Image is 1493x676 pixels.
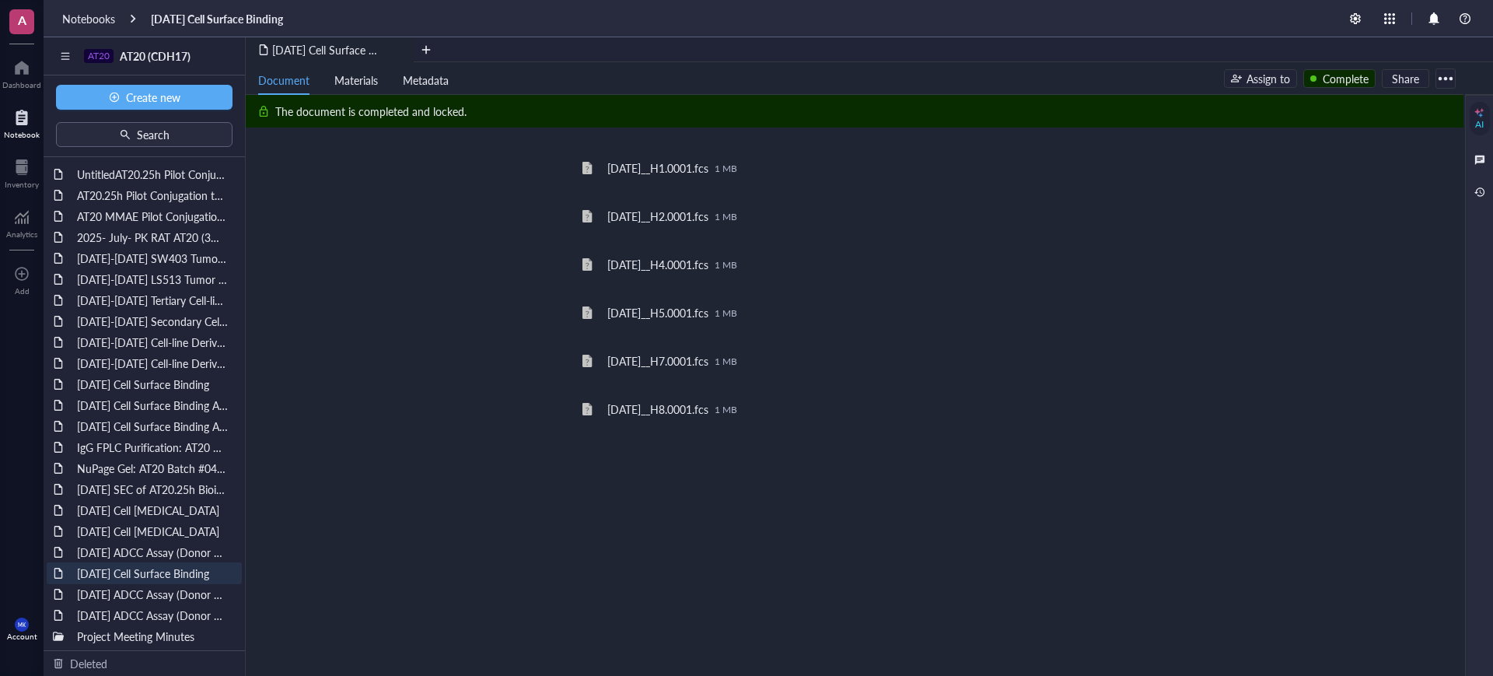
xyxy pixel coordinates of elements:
[15,286,30,296] div: Add
[70,604,236,626] div: [DATE] ADCC Assay (Donor 1 out of 3)
[607,209,708,223] div: [DATE]__H2.0001.fcs
[715,258,737,271] div: 1 MB
[70,394,236,416] div: [DATE] Cell Surface Binding Assay
[258,72,309,88] span: Document
[1246,70,1290,87] div: Assign to
[275,103,467,120] div: The document is completed and locked.
[607,161,708,175] div: [DATE]__H1.0001.fcs
[4,105,40,139] a: Notebook
[70,310,236,332] div: [DATE]-[DATE] Secondary Cell-line Derived Xenograft (CDX) Model SNU-16
[715,162,737,174] div: 1 MB
[1382,69,1429,88] button: Share
[70,655,107,672] div: Deleted
[1475,118,1484,131] div: AI
[70,436,236,458] div: IgG FPLC Purification: AT20 Batch #060325
[715,355,737,367] div: 1 MB
[137,128,170,141] span: Search
[70,163,236,185] div: UntitledAT20.25h Pilot Conjugation to VC-MMAE and GGFG-DXd [DATE]
[70,625,236,647] div: Project Meeting Minutes
[70,457,236,479] div: NuPage Gel: AT20 Batch #04162025, #051525, #060325
[18,10,26,30] span: A
[70,289,236,311] div: [DATE]-[DATE] Tertiary Cell-line Derived Xenograft (CDX) Model SNU-16
[88,51,110,61] div: AT20
[151,12,283,26] a: [DATE] Cell Surface Binding
[70,562,236,584] div: [DATE] Cell Surface Binding
[62,12,115,26] a: Notebooks
[6,205,37,239] a: Analytics
[607,306,708,320] div: [DATE]__H5.0001.fcs
[56,122,233,147] button: Search
[70,247,236,269] div: [DATE]-[DATE] SW403 Tumor Growth Pilot Study
[70,205,236,227] div: AT20 MMAE Pilot Conjugation [DATE]
[70,184,236,206] div: AT20.25h Pilot Conjugation to VC-MMAE and GGFG-DXd [DATE]
[70,352,236,374] div: [DATE]-[DATE] Cell-line Derived Xenograft (CDX) Model SNU-16
[2,80,41,89] div: Dashboard
[607,257,708,271] div: [DATE]__H4.0001.fcs
[70,499,236,521] div: [DATE] Cell [MEDICAL_DATA]
[56,85,233,110] button: Create new
[18,622,26,628] span: MK
[5,155,39,189] a: Inventory
[607,402,708,416] div: [DATE]__H8.0001.fcs
[70,646,236,668] div: Immunization
[607,354,708,368] div: [DATE]__H7.0001.fcs
[4,130,40,139] div: Notebook
[1323,70,1369,87] div: Complete
[6,229,37,239] div: Analytics
[70,541,236,563] div: [DATE] ADCC Assay (Donor 3 out of 3)
[70,415,236,437] div: [DATE] Cell Surface Binding Assay
[70,478,236,500] div: [DATE] SEC of AT20.25h Biointron
[715,210,737,222] div: 1 MB
[5,180,39,189] div: Inventory
[70,268,236,290] div: [DATE]-[DATE] LS513 Tumor Growth Pilot Study
[715,403,737,415] div: 1 MB
[70,373,236,395] div: [DATE] Cell Surface Binding
[2,55,41,89] a: Dashboard
[7,632,37,641] div: Account
[70,520,236,542] div: [DATE] Cell [MEDICAL_DATA]
[403,72,449,88] span: Metadata
[126,91,180,103] span: Create new
[70,583,236,605] div: [DATE] ADCC Assay (Donor 2 out of 3)
[70,226,236,248] div: 2025- July- PK RAT AT20 (3mg/kg; 6mg/kg & 9mg/kg)
[1392,72,1419,86] span: Share
[715,306,737,319] div: 1 MB
[334,72,378,88] span: Materials
[120,48,191,64] span: AT20 (CDH17)
[70,331,236,353] div: [DATE]-[DATE] Cell-line Derived Xenograft (CDX) Model AsPC-1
